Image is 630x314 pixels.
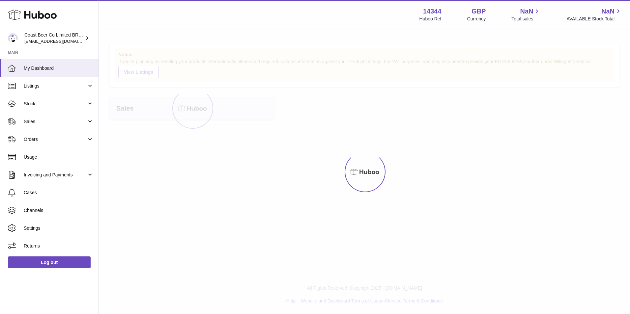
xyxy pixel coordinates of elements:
span: Usage [24,154,94,160]
span: Channels [24,207,94,214]
span: Cases [24,190,94,196]
a: NaN Total sales [511,7,541,22]
a: Log out [8,256,91,268]
span: NaN [520,7,533,16]
span: [EMAIL_ADDRESS][DOMAIN_NAME] [24,39,97,44]
span: My Dashboard [24,65,94,71]
span: Total sales [511,16,541,22]
span: Invoicing and Payments [24,172,87,178]
span: Listings [24,83,87,89]
a: NaN AVAILABLE Stock Total [566,7,622,22]
strong: GBP [472,7,486,16]
span: AVAILABLE Stock Total [566,16,622,22]
span: NaN [601,7,615,16]
div: Currency [467,16,486,22]
span: Orders [24,136,87,143]
span: Returns [24,243,94,249]
div: Huboo Ref [419,16,442,22]
span: Sales [24,118,87,125]
span: Stock [24,101,87,107]
strong: 14344 [423,7,442,16]
span: Settings [24,225,94,231]
div: Coast Beer Co Limited BRULO [24,32,84,44]
img: internalAdmin-14344@internal.huboo.com [8,33,18,43]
